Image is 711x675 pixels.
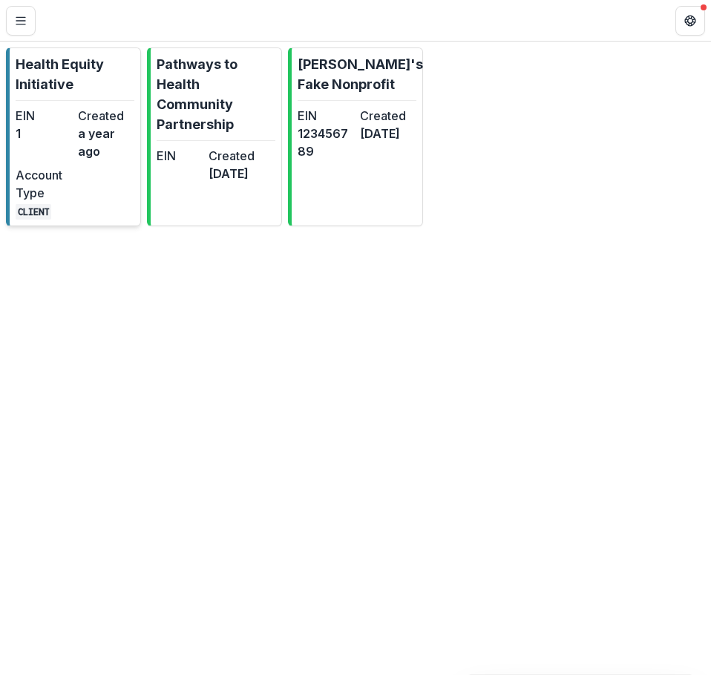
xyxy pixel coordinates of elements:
a: Pathways to Health Community PartnershipEINCreated[DATE] [147,47,282,226]
p: [PERSON_NAME]'s Fake Nonprofit [298,54,423,94]
button: Toggle Menu [6,6,36,36]
dt: Account Type [16,166,72,202]
dd: 1 [16,125,72,142]
dd: 123456789 [298,125,354,160]
button: Get Help [675,6,705,36]
dt: EIN [157,147,203,165]
dd: [DATE] [360,125,416,142]
dt: Created [360,107,416,125]
a: [PERSON_NAME]'s Fake NonprofitEIN123456789Created[DATE] [288,47,423,226]
dt: Created [78,107,134,125]
dd: [DATE] [209,165,255,182]
dt: Created [209,147,255,165]
dt: EIN [298,107,354,125]
dd: a year ago [78,125,134,160]
code: CLIENT [16,204,51,220]
dt: EIN [16,107,72,125]
a: Health Equity InitiativeEIN1Createda year agoAccount TypeCLIENT [6,47,141,226]
p: Pathways to Health Community Partnership [157,54,275,134]
p: Health Equity Initiative [16,54,134,94]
